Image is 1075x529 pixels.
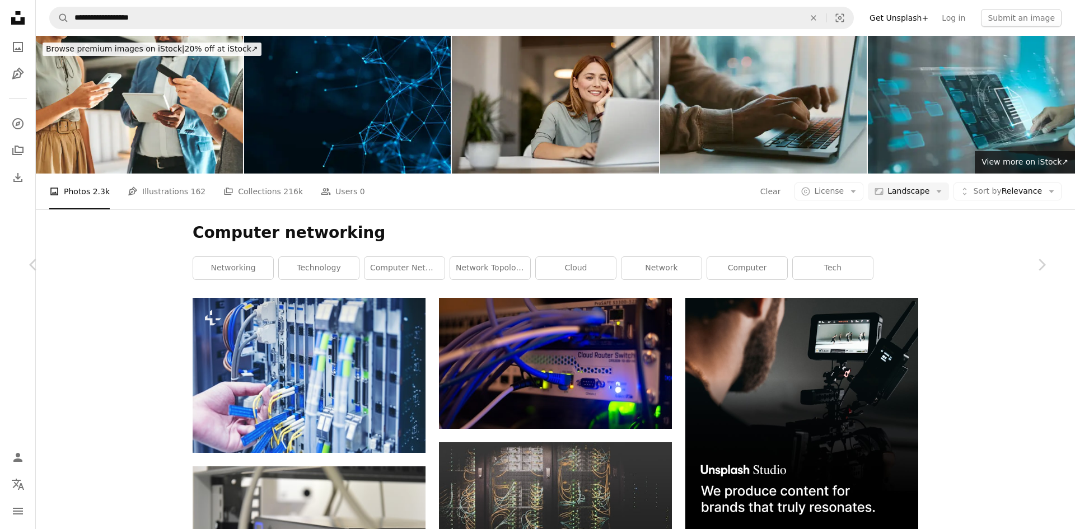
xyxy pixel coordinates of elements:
a: Photos [7,36,29,58]
span: View more on iStock ↗ [981,157,1068,166]
a: Collections 216k [223,174,303,209]
img: Shot of an unrecognizable businessman working on his laptop in the office [660,36,867,174]
a: Next [1008,211,1075,319]
h1: Computer networking [193,223,918,243]
span: 162 [191,185,206,198]
button: Clear [760,182,782,200]
img: a close up of a network with wires connected to it [439,298,672,429]
a: cloud [536,257,616,279]
a: Users 0 [321,174,365,209]
a: network [621,257,702,279]
button: Landscape [868,182,949,200]
span: Browse premium images on iStock | [46,44,184,53]
span: 216k [283,185,303,198]
img: Diversity in working team using internet on phones and digital tablet for teamwork growth in the ... [36,36,243,174]
a: Explore [7,113,29,135]
a: Download History [7,166,29,189]
img: Technician using digital tablet in server room, repair card mainboard checking network link status [193,298,426,453]
span: Relevance [973,186,1042,197]
a: networking [193,257,273,279]
span: Sort by [973,186,1001,195]
a: network topology [450,257,530,279]
a: cable network [439,503,672,513]
button: Language [7,473,29,495]
a: technology [279,257,359,279]
button: License [794,182,863,200]
a: Technician using digital tablet in server room, repair card mainboard checking network link status [193,370,426,380]
img: Digital network connection. Abstract connection of dots and lines. Technology background. Plexus ... [244,36,451,174]
button: Clear [801,7,826,29]
span: License [814,186,844,195]
img: Businessman working modern compter Document Management System (DMS),Virtual online documentation ... [868,36,1075,174]
span: 0 [360,185,365,198]
a: computer network [364,257,445,279]
a: Illustrations [7,63,29,85]
div: 20% off at iStock ↗ [43,43,261,56]
a: Log in [935,9,972,27]
button: Sort byRelevance [954,182,1062,200]
a: tech [793,257,873,279]
form: Find visuals sitewide [49,7,854,29]
button: Menu [7,500,29,522]
a: View more on iStock↗ [975,151,1075,174]
a: Log in / Sign up [7,446,29,469]
span: Landscape [887,186,929,197]
button: Submit an image [981,9,1062,27]
a: Collections [7,139,29,162]
a: computer [707,257,787,279]
button: Search Unsplash [50,7,69,29]
a: a close up of a network with wires connected to it [439,358,672,368]
a: Get Unsplash+ [863,9,935,27]
img: Smiling Woman Working Remotely on Laptop in Modern Workspace [452,36,659,174]
a: Browse premium images on iStock|20% off at iStock↗ [36,36,268,63]
a: Illustrations 162 [128,174,205,209]
button: Visual search [826,7,853,29]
